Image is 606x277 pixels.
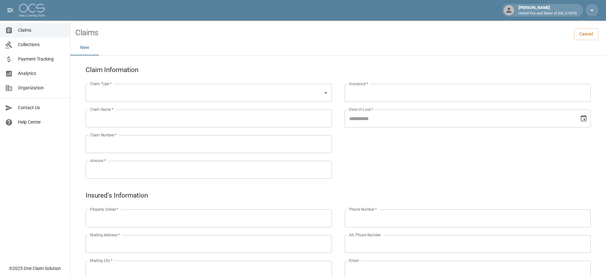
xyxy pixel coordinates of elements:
label: Insurance [349,81,368,86]
span: Payment Tracking [18,56,65,62]
button: New [70,40,99,55]
label: Amount [90,158,106,163]
span: Contact Us [18,104,65,111]
div: [PERSON_NAME] [516,4,579,16]
span: Help Center [18,119,65,126]
button: Choose date [577,112,590,125]
label: Alt. Phone Number [349,232,381,238]
label: Phone Number [349,207,377,212]
label: Mailing Address [90,232,120,238]
img: ocs-logo-white-transparent.png [19,4,45,17]
span: Collections [18,41,65,48]
label: Property Owner [90,207,119,212]
label: Claim Name [90,107,113,112]
span: Organization [18,85,65,91]
div: © 2025 One Claim Solution [9,265,61,272]
label: Claim Type [90,81,111,86]
label: Date of Loss [349,107,373,112]
div: dynamic tabs [70,40,606,55]
button: open drawer [4,4,17,17]
span: Claims [18,27,65,34]
a: Cancel [574,28,598,40]
h2: Claims [75,28,98,37]
label: Mailing City [90,258,113,263]
p: United Fire and Water of [US_STATE] [518,11,577,16]
span: Analytics [18,70,65,77]
label: Email [349,258,359,263]
label: Claim Number [90,132,117,138]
